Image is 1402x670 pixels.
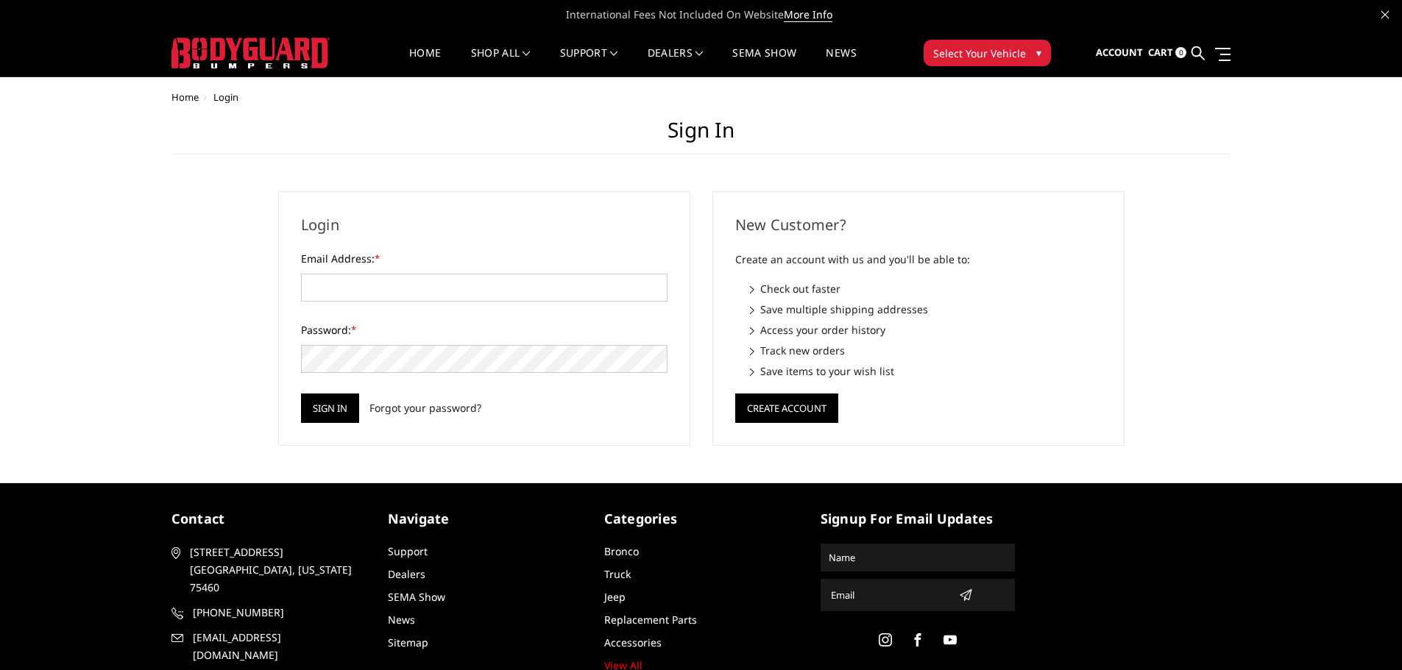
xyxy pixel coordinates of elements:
[750,281,1102,296] li: Check out faster
[735,251,1102,268] p: Create an account with us and you'll be able to:
[301,322,668,338] label: Password:
[750,343,1102,358] li: Track new orders
[924,40,1051,66] button: Select Your Vehicle
[171,629,366,664] a: [EMAIL_ADDRESS][DOMAIN_NAME]
[388,509,582,529] h5: Navigate
[823,546,1013,569] input: Name
[213,90,238,104] span: Login
[735,399,838,413] a: Create Account
[388,590,445,604] a: SEMA Show
[171,604,366,621] a: [PHONE_NUMBER]
[1175,47,1186,58] span: 0
[171,118,1231,154] h1: Sign in
[190,544,361,596] span: [STREET_ADDRESS] [GEOGRAPHIC_DATA], [US_STATE] 75460
[648,48,704,76] a: Dealers
[750,363,1102,379] li: Save items to your wish list
[369,400,481,416] a: Forgot your password?
[826,48,856,76] a: News
[784,7,832,22] a: More Info
[1096,46,1143,59] span: Account
[1096,33,1143,73] a: Account
[750,302,1102,317] li: Save multiple shipping addresses
[821,509,1015,529] h5: signup for email updates
[825,583,953,607] input: Email
[388,544,428,558] a: Support
[1148,33,1186,73] a: Cart 0
[193,629,364,664] span: [EMAIL_ADDRESS][DOMAIN_NAME]
[735,214,1102,236] h2: New Customer?
[604,509,799,529] h5: Categories
[409,48,441,76] a: Home
[604,567,631,581] a: Truck
[604,590,626,604] a: Jeep
[301,393,359,423] input: Sign in
[171,90,199,104] a: Home
[750,322,1102,338] li: Access your order history
[1148,46,1173,59] span: Cart
[388,635,428,649] a: Sitemap
[604,613,697,627] a: Replacement Parts
[933,46,1026,61] span: Select Your Vehicle
[388,613,415,627] a: News
[301,251,668,266] label: Email Address:
[471,48,531,76] a: shop all
[1036,45,1041,60] span: ▾
[388,567,425,581] a: Dealers
[171,509,366,529] h5: contact
[560,48,618,76] a: Support
[604,635,662,649] a: Accessories
[735,393,838,423] button: Create Account
[301,214,668,236] h2: Login
[193,604,364,621] span: [PHONE_NUMBER]
[171,38,330,68] img: BODYGUARD BUMPERS
[732,48,796,76] a: SEMA Show
[604,544,639,558] a: Bronco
